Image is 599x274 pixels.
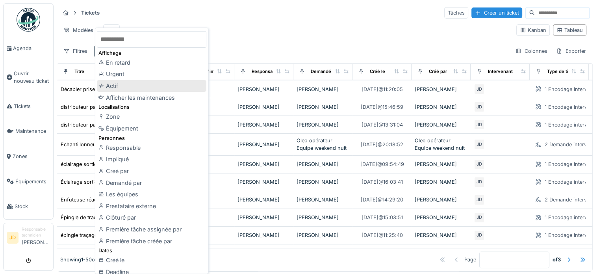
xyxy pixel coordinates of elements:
div: JD [474,212,485,223]
div: JD [474,177,485,188]
div: JD [474,194,485,205]
div: [PERSON_NAME] [297,86,349,93]
div: distributeur papier [61,121,105,129]
div: Personnes [97,134,206,142]
div: [PERSON_NAME] [237,141,290,148]
div: Responsable [97,142,206,154]
span: Zones [13,153,50,160]
div: Modèles [60,24,97,36]
div: JDT [107,26,116,34]
div: Décabler prise bureau [61,86,113,93]
strong: Tickets [78,9,103,17]
div: [DATE] @ 11:20:05 [362,86,403,93]
div: Demandé par [97,177,206,189]
div: [PERSON_NAME] [415,214,467,221]
span: Stock [15,203,50,210]
div: Éclairage sortie de secours [61,178,126,186]
div: [PERSON_NAME] [237,103,290,111]
div: JD [474,139,485,150]
div: En retard [97,57,206,69]
div: Enfuteuse réacteur problème enfutage fût [61,196,161,203]
div: [PERSON_NAME] [415,178,467,186]
div: Première tâche créée par [97,235,206,247]
div: [PERSON_NAME] [415,160,467,168]
li: [PERSON_NAME] [22,226,50,249]
div: [PERSON_NAME] [237,196,290,203]
div: Créé le [370,68,385,75]
div: [PERSON_NAME] [415,196,467,203]
div: Prestataire externe [97,200,206,212]
span: Agenda [13,45,50,52]
div: [DATE] @ 09:54:49 [360,160,404,168]
div: [DATE] @ 20:18:52 [361,141,403,148]
div: [PERSON_NAME] [237,86,290,93]
div: Intervenant [488,68,513,75]
div: [DATE] @ 16:03:41 [362,178,403,186]
div: Filtres [60,45,91,57]
div: Créé par [429,68,447,75]
span: Ouvrir nouveau ticket [14,70,50,85]
div: Code d'imputation [193,68,232,75]
div: Équipement [97,123,206,134]
div: Responsable [252,68,279,75]
div: Créé le [97,254,206,266]
div: Colonnes [512,45,551,57]
div: [PERSON_NAME] [415,121,467,129]
div: Echantillonneur R1 [61,141,105,148]
div: Exporter [553,45,590,57]
div: [DATE] @ 14:29:20 [361,196,403,203]
div: Dates [97,247,206,254]
div: [DATE] @ 15:46:59 [361,103,403,111]
div: Tâches [444,7,468,19]
div: [PERSON_NAME] [297,121,349,129]
div: Kanban [520,26,546,34]
li: JD [7,232,19,244]
div: Créé par [97,165,206,177]
div: Actif [97,80,206,92]
div: [PERSON_NAME] [237,160,290,168]
div: Impliqué [97,153,206,165]
div: [PERSON_NAME] [415,231,467,239]
div: [DATE] @ 13:31:04 [362,121,403,129]
div: Showing 1 - 50 of 130 [60,256,105,264]
div: JD [474,230,485,241]
div: [DATE] @ 15:03:51 [362,214,403,221]
div: Zone [97,111,206,123]
strong: of 3 [553,256,561,264]
div: Localisations [97,103,206,111]
div: JD [474,84,485,95]
div: Urgent [97,68,206,80]
div: Titre [74,68,84,75]
div: [PERSON_NAME] [415,103,467,111]
div: Oleo opérateur Equipe weekend nuit [415,137,467,152]
div: Première tâche assignée par [97,224,206,235]
div: [PERSON_NAME] [237,121,290,129]
div: [PERSON_NAME] [297,103,349,111]
div: Créer un ticket [471,7,522,18]
div: Affichage [97,49,206,57]
span: Tickets [14,103,50,110]
div: [PERSON_NAME] [237,231,290,239]
div: Demandé par [311,68,339,75]
div: Clôturé par [97,212,206,224]
div: [PERSON_NAME] [415,86,467,93]
span: Maintenance [15,127,50,135]
div: JD [474,159,485,170]
div: Épingle de traçage Derrière SPF8 [61,214,140,221]
div: [PERSON_NAME] [297,196,349,203]
div: JD [474,101,485,112]
div: épingle traçage [61,231,97,239]
div: Page [464,256,476,264]
div: Oleo opérateur Equipe weekend nuit [297,137,349,152]
div: [PERSON_NAME] [297,178,349,186]
div: Responsable technicien [22,226,50,239]
div: Type de ticket [547,68,578,75]
div: JD [474,248,485,259]
div: [PERSON_NAME] [237,178,290,186]
div: [PERSON_NAME] [297,160,349,168]
div: JD [474,119,485,130]
div: [PERSON_NAME] [237,214,290,221]
div: Afficher les maintenances [97,92,206,104]
div: [PERSON_NAME] [297,231,349,239]
span: Équipements [15,178,50,185]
